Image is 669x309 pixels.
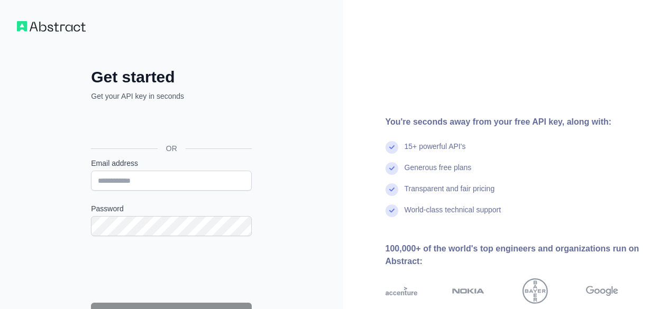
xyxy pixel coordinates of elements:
label: Password [91,203,252,214]
img: check mark [386,204,398,217]
h2: Get started [91,68,252,87]
img: check mark [386,162,398,175]
img: bayer [523,278,548,304]
span: OR [158,143,186,154]
img: Workflow [17,21,86,32]
img: check mark [386,183,398,196]
label: Email address [91,158,252,168]
img: check mark [386,141,398,154]
div: 100,000+ of the world's top engineers and organizations run on Abstract: [386,242,653,268]
img: nokia [452,278,484,304]
div: 15+ powerful API's [405,141,466,162]
iframe: Sign in with Google Button [86,113,255,136]
p: Get your API key in seconds [91,91,252,101]
div: Transparent and fair pricing [405,183,495,204]
div: You're seconds away from your free API key, along with: [386,116,653,128]
img: accenture [386,278,418,304]
div: Generous free plans [405,162,472,183]
div: World-class technical support [405,204,501,226]
img: google [586,278,618,304]
iframe: reCAPTCHA [91,249,252,290]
